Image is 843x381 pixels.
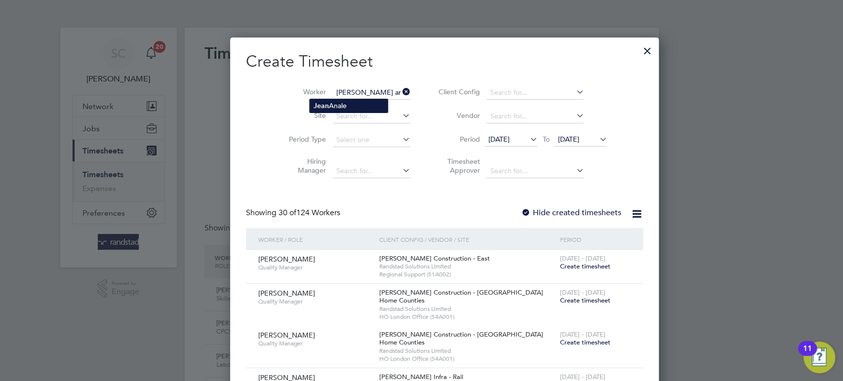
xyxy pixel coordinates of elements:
[803,342,835,373] button: Open Resource Center, 11 new notifications
[379,347,555,355] span: Randstad Solutions Limited
[486,164,584,178] input: Search for...
[379,355,555,363] span: HO London Office (54A001)
[560,262,610,270] span: Create timesheet
[246,51,642,72] h2: Create Timesheet
[560,338,610,346] span: Create timesheet
[281,111,326,120] label: Site
[333,133,410,147] input: Select one
[379,305,555,313] span: Randstad Solutions Limited
[560,288,605,297] span: [DATE] - [DATE]
[379,254,489,263] span: [PERSON_NAME] Construction - East
[560,296,610,305] span: Create timesheet
[279,208,340,218] span: 124 Workers
[560,373,605,381] span: [DATE] - [DATE]
[314,102,329,110] b: Je
[246,208,342,218] div: Showing
[333,110,410,123] input: Search for...
[379,373,463,381] span: [PERSON_NAME] Infra - Rail
[558,135,579,144] span: [DATE]
[379,263,555,270] span: Randstad Solutions Limited
[258,255,315,264] span: [PERSON_NAME]
[521,208,621,218] label: Hide created timesheets
[539,133,552,146] span: To
[333,164,410,178] input: Search for...
[258,264,371,271] span: Quality Manager
[258,289,315,298] span: [PERSON_NAME]
[803,348,812,361] div: 11
[560,330,605,339] span: [DATE] - [DATE]
[379,313,555,321] span: HO London Office (54A001)
[435,135,480,144] label: Period
[379,330,543,347] span: [PERSON_NAME] Construction - [GEOGRAPHIC_DATA] Home Counties
[379,270,555,278] span: Regional Support (51A002)
[486,86,584,100] input: Search for...
[258,340,371,347] span: Quality Manager
[321,102,329,110] b: an
[281,135,326,144] label: Period Type
[281,87,326,96] label: Worker
[435,157,480,175] label: Timesheet Approver
[488,135,509,144] span: [DATE]
[258,331,315,340] span: [PERSON_NAME]
[558,228,633,251] div: Period
[435,87,480,96] label: Client Config
[310,99,388,113] li: Anale
[435,111,480,120] label: Vendor
[486,110,584,123] input: Search for...
[279,208,296,218] span: 30 of
[281,157,326,175] label: Hiring Manager
[258,298,371,305] span: Quality Manager
[379,288,543,305] span: [PERSON_NAME] Construction - [GEOGRAPHIC_DATA] Home Counties
[256,228,376,251] div: Worker / Role
[560,254,605,263] span: [DATE] - [DATE]
[376,228,557,251] div: Client Config / Vendor / Site
[333,86,410,100] input: Search for...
